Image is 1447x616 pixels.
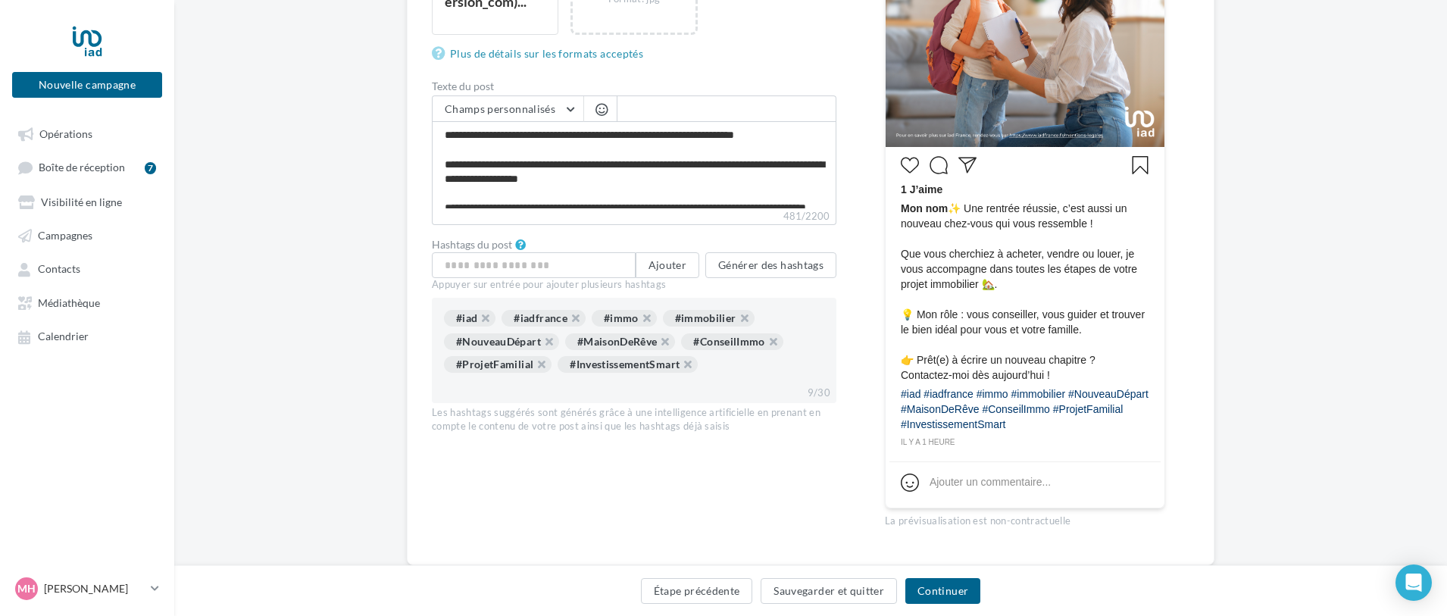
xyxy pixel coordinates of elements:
button: Étape précédente [641,578,753,604]
div: #iadfrance [502,310,586,327]
label: Texte du post [432,81,836,92]
button: Ajouter [636,252,699,278]
span: Mon nom [901,202,948,214]
svg: Partager la publication [958,156,977,174]
button: Continuer [905,578,980,604]
label: Hashtags du post [432,239,512,250]
span: Campagnes [38,229,92,242]
div: #immobilier [663,310,755,327]
div: #ProjetFamilial [444,356,552,373]
a: Médiathèque [9,289,165,316]
div: #iad #iadfrance #immo #immobilier #NouveauDépart #MaisonDeRêve #ConseilImmo #ProjetFamilial #Inve... [901,386,1149,436]
div: Appuyer sur entrée pour ajouter plusieurs hashtags [432,278,836,292]
span: Champs personnalisés [445,102,555,115]
a: Plus de détails sur les formats acceptés [432,45,649,63]
button: Champs personnalisés [433,96,583,122]
div: il y a 1 heure [901,436,1149,449]
a: Opérations [9,120,165,147]
div: #NouveauDépart [444,333,559,350]
div: La prévisualisation est non-contractuelle [885,508,1165,528]
a: Boîte de réception7 [9,153,165,181]
div: 9/30 [802,383,836,403]
button: Générer des hashtags [705,252,836,278]
svg: Emoji [901,474,919,492]
svg: Commenter [930,156,948,174]
div: #immo [592,310,657,327]
div: #InvestissementSmart [558,356,698,373]
span: ✨ Une rentrée réussie, c’est aussi un nouveau chez-vous qui vous ressemble ! Que vous cherchiez à... [901,201,1149,383]
span: Boîte de réception [39,161,125,174]
a: MH [PERSON_NAME] [12,574,162,603]
span: Opérations [39,127,92,140]
div: #MaisonDeRêve [565,333,676,350]
span: Calendrier [38,330,89,343]
span: MH [17,581,36,596]
span: Médiathèque [38,296,100,309]
label: 481/2200 [432,208,836,225]
a: Contacts [9,255,165,282]
div: 1 J’aime [901,182,1149,201]
div: #iad [444,310,495,327]
svg: Enregistrer [1131,156,1149,174]
button: Sauvegarder et quitter [761,578,897,604]
a: Calendrier [9,322,165,349]
div: Les hashtags suggérés sont générés grâce à une intelligence artificielle en prenant en compte le ... [432,406,836,433]
a: Campagnes [9,221,165,249]
button: Nouvelle campagne [12,72,162,98]
div: Open Intercom Messenger [1395,564,1432,601]
span: Visibilité en ligne [41,195,122,208]
p: [PERSON_NAME] [44,581,145,596]
div: 7 [145,162,156,174]
div: #ConseilImmo [681,333,783,350]
svg: J’aime [901,156,919,174]
a: Visibilité en ligne [9,188,165,215]
span: Contacts [38,263,80,276]
div: Ajouter un commentaire... [930,474,1051,489]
